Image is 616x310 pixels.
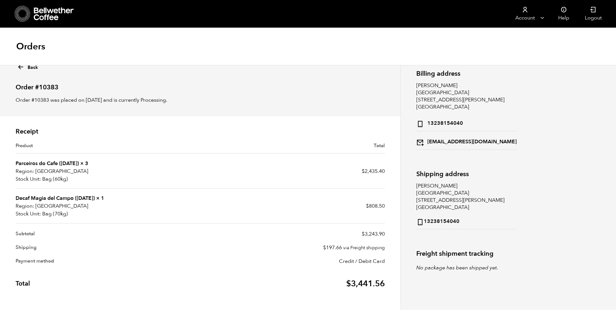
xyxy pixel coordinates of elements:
[362,230,365,238] span: $
[16,167,34,175] strong: Region:
[323,244,326,251] span: $
[96,195,104,202] strong: × 1
[16,96,385,104] p: Order #10383 was placed on [DATE] and is currently Processing.
[416,118,463,128] strong: 13238154040
[16,195,95,202] a: Decaf Magia del Campo ([DATE])
[346,278,351,289] span: $
[416,264,498,271] i: No package has been shipped yet.
[17,61,38,71] a: Back
[80,160,88,167] strong: × 3
[16,167,200,175] p: [GEOGRAPHIC_DATA]
[416,216,459,226] strong: 13238154040
[16,254,200,268] th: Payment method
[16,210,41,218] strong: Stock Unit:
[16,78,385,91] h2: Order #10383
[16,41,45,52] h1: Orders
[16,224,200,241] th: Subtotal
[416,182,517,229] address: [PERSON_NAME] [GEOGRAPHIC_DATA] [STREET_ADDRESS][PERSON_NAME] [GEOGRAPHIC_DATA]
[16,202,34,210] strong: Region:
[346,278,385,289] span: 3,441.56
[16,202,200,210] p: [GEOGRAPHIC_DATA]
[16,210,200,218] p: Bag (70kg)
[16,128,385,136] h2: Receipt
[16,160,79,167] a: Parceiros do Cafe ([DATE])
[416,137,517,146] strong: [EMAIL_ADDRESS][DOMAIN_NAME]
[16,142,200,154] th: Product
[343,245,385,251] small: via Freight shipping
[416,82,517,150] address: [PERSON_NAME] [GEOGRAPHIC_DATA] [STREET_ADDRESS][PERSON_NAME] [GEOGRAPHIC_DATA]
[416,170,517,178] h2: Shipping address
[16,175,200,183] p: Bag (60kg)
[416,250,600,257] h2: Freight shipment tracking
[362,230,385,238] span: 3,243.90
[16,241,200,254] th: Shipping
[416,70,517,77] h2: Billing address
[362,168,365,175] span: $
[323,244,342,251] span: 197.66
[200,142,385,154] th: Total
[362,168,385,175] bdi: 2,435.40
[16,175,41,183] strong: Stock Unit:
[366,202,385,210] bdi: 808.50
[366,202,369,210] span: $
[16,268,200,293] th: Total
[200,254,385,268] td: Credit / Debit Card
